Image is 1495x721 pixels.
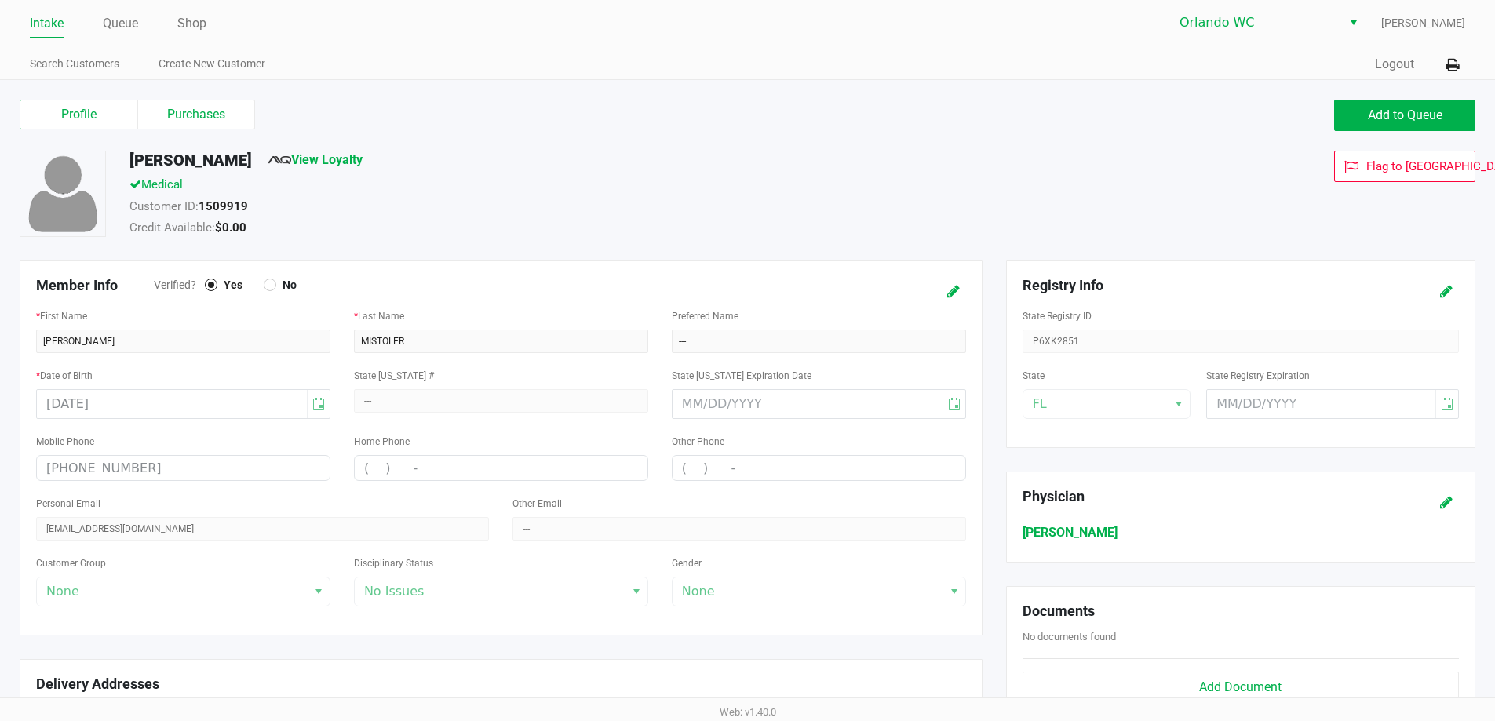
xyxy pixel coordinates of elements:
[1023,603,1459,620] h5: Documents
[129,151,252,169] h5: [PERSON_NAME]
[1023,309,1092,323] label: State Registry ID
[1023,488,1383,505] h5: Physician
[1375,55,1414,74] button: Logout
[720,706,776,718] span: Web: v1.40.0
[354,435,410,449] label: Home Phone
[30,54,119,74] a: Search Customers
[354,309,404,323] label: Last Name
[1381,15,1465,31] span: [PERSON_NAME]
[354,556,433,570] label: Disciplinary Status
[1334,151,1475,182] button: Flag to [GEOGRAPHIC_DATA]
[672,556,702,570] label: Gender
[512,497,562,511] label: Other Email
[199,199,248,213] strong: 1509919
[672,369,811,383] label: State [US_STATE] Expiration Date
[1180,13,1333,32] span: Orlando WC
[36,497,100,511] label: Personal Email
[36,369,93,383] label: Date of Birth
[36,277,154,294] h5: Member Info
[1206,369,1310,383] label: State Registry Expiration
[1023,631,1116,643] span: No documents found
[672,309,738,323] label: Preferred Name
[1334,100,1475,131] button: Add to Queue
[118,176,1030,198] div: Medical
[1023,672,1459,703] button: Add Document
[36,435,94,449] label: Mobile Phone
[36,556,106,570] label: Customer Group
[137,100,255,129] label: Purchases
[30,13,64,35] a: Intake
[215,220,246,235] strong: $0.00
[1342,9,1365,37] button: Select
[159,54,265,74] a: Create New Customer
[36,309,87,323] label: First Name
[36,675,966,693] h5: Delivery Addresses
[118,219,1030,241] div: Credit Available:
[103,13,138,35] a: Queue
[268,152,363,167] a: View Loyalty
[1023,369,1045,383] label: State
[354,369,434,383] label: State [US_STATE] #
[1023,525,1459,540] h6: [PERSON_NAME]
[20,100,137,129] label: Profile
[177,13,206,35] a: Shop
[154,277,205,293] span: Verified?
[1199,679,1282,694] span: Add Document
[276,278,297,292] span: No
[217,278,242,292] span: Yes
[672,435,724,449] label: Other Phone
[1368,107,1442,122] span: Add to Queue
[1023,277,1383,294] h5: Registry Info
[118,198,1030,220] div: Customer ID:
